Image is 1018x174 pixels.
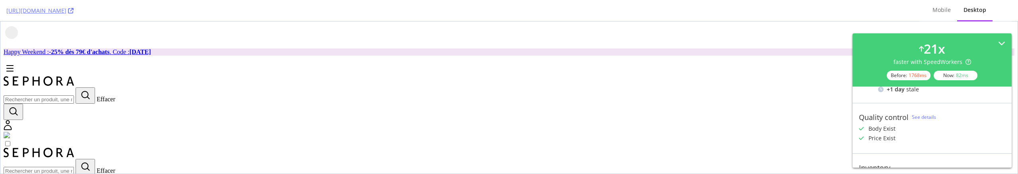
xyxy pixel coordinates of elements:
[909,72,927,79] div: 1768 ms
[934,71,977,80] div: Now:
[964,6,986,14] div: Desktop
[894,58,971,66] div: faster with SpeedWorkers
[6,7,74,15] a: [URL][DOMAIN_NAME]
[129,27,151,34] strong: [DATE]
[49,27,109,34] strong: -25% dès 79€ d'achats
[3,110,10,117] img: basket-icon-bold.svg
[96,74,115,81] span: Effacer
[933,6,951,14] div: Mobile
[96,146,115,153] span: Effacer
[912,114,936,120] a: See details
[887,85,905,93] div: + 1 day
[924,40,945,58] div: 21 x
[868,125,896,133] div: Body Exist
[859,163,890,172] div: Inventory
[887,71,931,80] div: Before:
[3,27,1014,34] a: Happy Weekend :-25% dès 79€ d'achats. Code :[DATE]
[3,27,1014,34] p: Happy Weekend : . Code :
[868,134,896,142] div: Price Exist
[3,74,74,82] input: Rechercher un produit, une marque…...
[956,72,968,79] div: 82 ms
[878,85,1005,93] div: stale
[859,113,909,122] div: Quality control
[3,145,74,154] input: Rechercher un produit, une marque…...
